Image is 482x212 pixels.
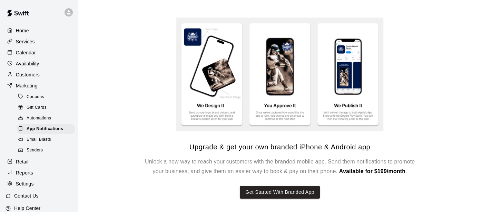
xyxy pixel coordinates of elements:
[240,176,320,199] a: Get Started With Branded App
[142,157,418,176] h6: Unlock a new way to reach your customers with the branded mobile app. Send them notifications to ...
[6,168,72,178] a: Reports
[189,142,370,152] h5: Upgrade & get your own branded iPhone & Android app
[17,124,75,134] div: App Notifications
[17,135,78,145] a: Email Blasts
[27,136,51,143] span: Email Blasts
[6,179,72,189] a: Settings
[17,92,75,102] div: Coupons
[240,186,320,199] button: Get Started With Branded App
[16,180,34,187] p: Settings
[16,71,40,78] p: Customers
[6,157,72,167] a: Retail
[17,103,75,113] div: Gift Cards
[17,124,78,135] a: App Notifications
[14,192,39,199] p: Contact Us
[16,158,29,165] p: Retail
[27,115,51,122] span: Automations
[16,49,36,56] p: Calendar
[16,169,33,176] p: Reports
[16,38,35,45] p: Services
[17,102,78,113] a: Gift Cards
[16,27,29,34] p: Home
[16,60,39,67] p: Availability
[27,126,63,132] span: App Notifications
[339,168,405,174] span: Available for $199/month
[6,81,72,91] a: Marketing
[17,135,75,145] div: Email Blasts
[6,59,72,69] a: Availability
[17,92,78,102] a: Coupons
[176,18,383,131] img: Branded app
[27,104,47,111] span: Gift Cards
[16,82,38,89] p: Marketing
[6,47,72,58] a: Calendar
[6,25,72,36] a: Home
[14,205,40,212] p: Help Center
[17,114,75,123] div: Automations
[27,147,43,154] span: Senders
[17,145,78,156] a: Senders
[6,70,72,80] a: Customers
[17,146,75,155] div: Senders
[27,94,44,100] span: Coupons
[17,113,78,124] a: Automations
[6,36,72,47] a: Services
